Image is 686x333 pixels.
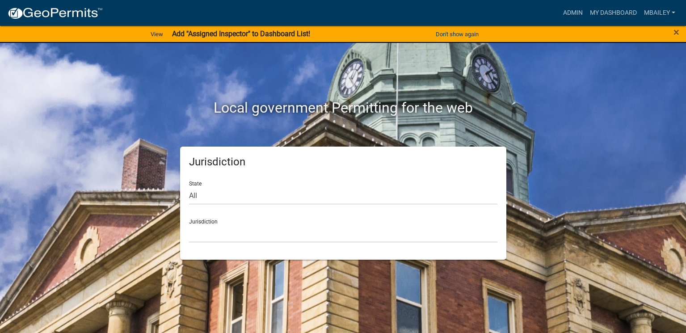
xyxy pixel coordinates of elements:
[673,26,679,38] span: ×
[560,4,586,21] a: Admin
[673,27,679,38] button: Close
[172,30,310,38] strong: Add "Assigned Inspector" to Dashboard List!
[189,156,497,169] h5: Jurisdiction
[586,4,640,21] a: My Dashboard
[640,4,679,21] a: mbailey
[147,27,167,42] a: View
[95,99,591,116] h2: Local government Permitting for the web
[432,27,482,42] button: Don't show again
